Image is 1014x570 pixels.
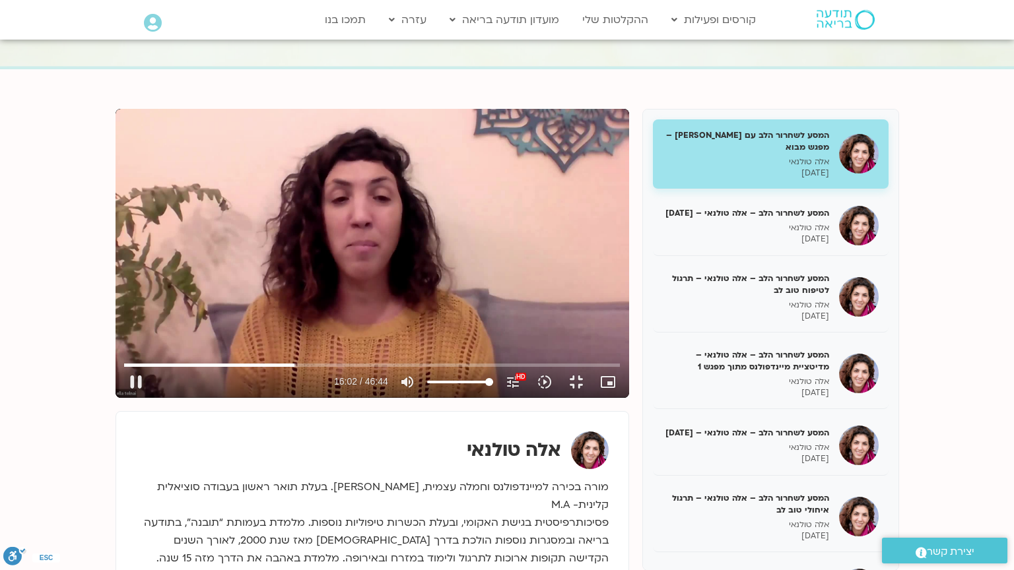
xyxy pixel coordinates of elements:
[318,7,372,32] a: תמכו בנו
[839,206,879,245] img: המסע לשחרור הלב – אלה טולנאי – 12/11/24
[576,7,655,32] a: ההקלטות שלי
[839,134,879,174] img: המסע לשחרור הלב עם אלה טולנאי – מפגש מבוא
[663,207,829,219] h5: המסע לשחרור הלב – אלה טולנאי – [DATE]
[839,426,879,465] img: המסע לשחרור הלב – אלה טולנאי – 19/11/24
[663,349,829,373] h5: המסע לשחרור הלב – אלה טולנאי – מדיטציית מיינדפולנס מתוך מפגש 1
[663,427,829,439] h5: המסע לשחרור הלב – אלה טולנאי – [DATE]
[663,376,829,387] p: אלה טולנאי
[443,7,566,32] a: מועדון תודעה בריאה
[663,492,829,516] h5: המסע לשחרור הלב – אלה טולנאי – תרגול איחולי טוב לב
[382,7,433,32] a: עזרה
[663,453,829,464] p: [DATE]
[927,543,974,561] span: יצירת קשר
[571,431,609,469] img: אלה טולנאי
[467,437,561,462] strong: אלה טולנאי
[663,311,829,322] p: [DATE]
[663,168,829,179] p: [DATE]
[663,519,829,530] p: אלה טולנאי
[817,10,875,30] img: תודעה בריאה
[663,387,829,398] p: [DATE]
[663,222,829,234] p: אלה טולנאי
[663,442,829,453] p: אלה טולנאי
[882,538,1007,563] a: יצירת קשר
[663,300,829,311] p: אלה טולנאי
[663,272,829,296] h5: המסע לשחרור הלב – אלה טולנאי – תרגול לטיפוח טוב לב
[663,530,829,542] p: [DATE]
[839,277,879,317] img: המסע לשחרור הלב – אלה טולנאי – תרגול לטיפוח טוב לב
[665,7,762,32] a: קורסים ופעילות
[839,497,879,536] img: המסע לשחרור הלב – אלה טולנאי – תרגול איחולי טוב לב
[663,234,829,245] p: [DATE]
[663,156,829,168] p: אלה טולנאי
[839,354,879,393] img: המסע לשחרור הלב – אלה טולנאי – מדיטציית מיינדפולנס מתוך מפגש 1
[663,129,829,153] h5: המסע לשחרור הלב עם [PERSON_NAME] – מפגש מבוא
